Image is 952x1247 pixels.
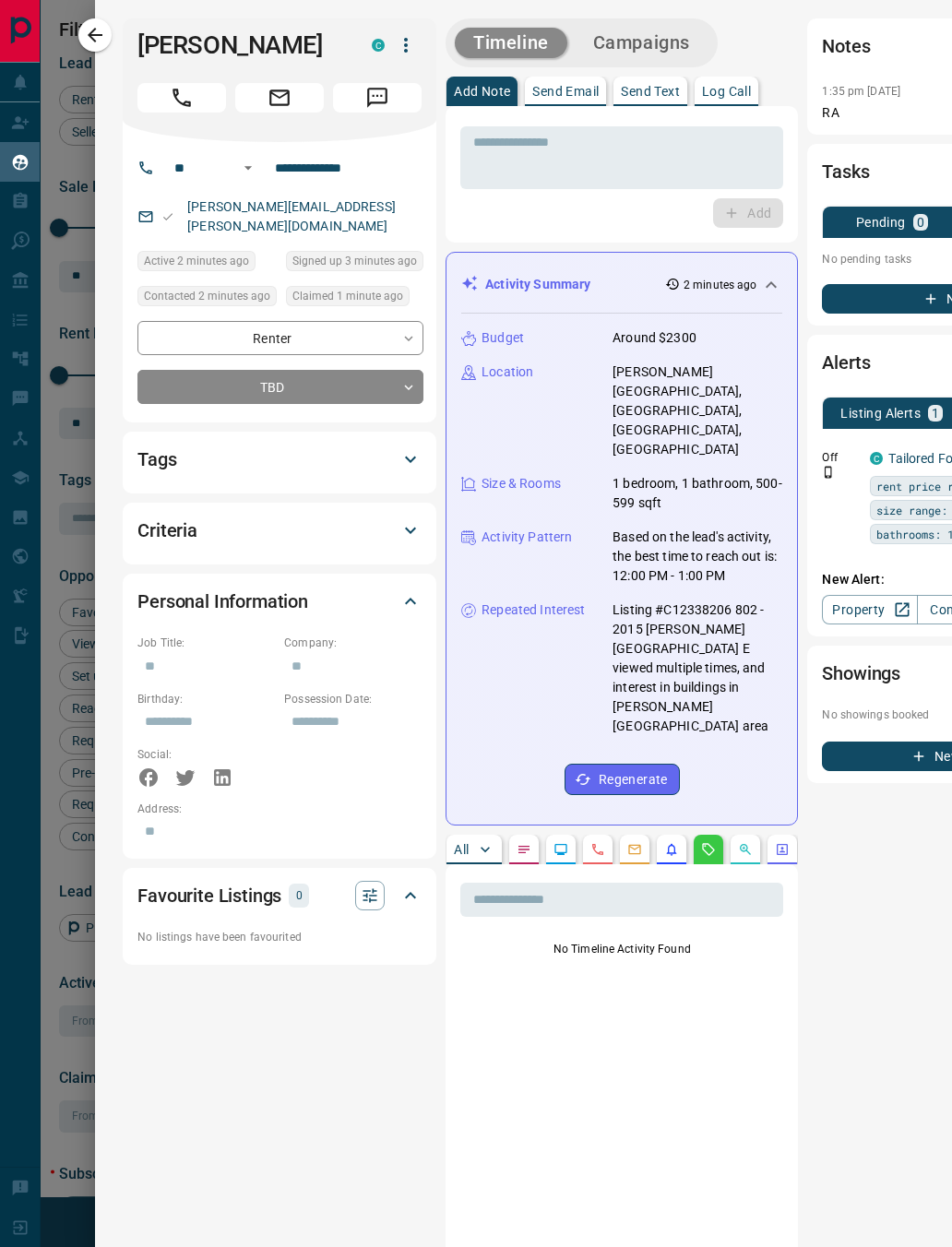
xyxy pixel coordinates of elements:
[822,157,869,186] h2: Tasks
[822,348,870,377] h2: Alerts
[137,691,275,707] p: Birthday:
[284,707,409,737] input: Choose date
[137,587,308,616] h2: Personal Information
[237,157,259,179] button: Open
[932,407,939,420] p: 1
[822,85,900,98] p: 1:35 pm [DATE]
[137,635,275,651] p: Job Title:
[454,85,510,98] p: Add Note
[701,842,716,857] svg: Requests
[621,85,680,98] p: Send Text
[917,216,924,229] p: 0
[137,83,226,113] span: Call
[460,941,783,957] p: No Timeline Activity Found
[137,251,277,277] div: Mon Aug 18 2025
[738,842,753,857] svg: Opportunities
[137,579,422,623] div: Personal Information
[292,287,403,305] span: Claimed 1 minute ago
[137,370,423,404] div: TBD
[627,842,642,857] svg: Emails
[137,801,422,817] p: Address:
[284,635,422,651] p: Company:
[137,508,422,552] div: Criteria
[482,328,524,348] p: Budget
[482,600,585,620] p: Repeated Interest
[144,287,270,305] span: Contacted 2 minutes ago
[613,362,782,459] p: [PERSON_NAME][GEOGRAPHIC_DATA], [GEOGRAPHIC_DATA], [GEOGRAPHIC_DATA], [GEOGRAPHIC_DATA]
[613,528,782,586] p: Based on the lead's activity, the best time to reach out is: 12:00 PM - 1:00 PM
[517,842,531,857] svg: Notes
[137,437,422,481] div: Tags
[482,362,533,382] p: Location
[294,885,303,906] p: 0
[822,659,900,688] h2: Showings
[702,85,751,98] p: Log Call
[137,881,281,910] h2: Favourite Listings
[454,843,469,856] p: All
[485,275,590,294] p: Activity Summary
[292,252,417,270] span: Signed up 3 minutes ago
[461,267,782,302] div: Activity Summary2 minutes ago
[532,85,599,98] p: Send Email
[565,764,680,795] button: Regenerate
[137,321,423,355] div: Renter
[840,407,921,420] p: Listing Alerts
[664,842,679,857] svg: Listing Alerts
[137,516,197,545] h2: Criteria
[613,328,696,348] p: Around $2300
[684,277,756,293] p: 2 minutes ago
[137,445,176,474] h2: Tags
[482,528,572,547] p: Activity Pattern
[137,286,277,312] div: Mon Aug 18 2025
[455,28,567,58] button: Timeline
[187,199,396,233] a: [PERSON_NAME][EMAIL_ADDRESS][PERSON_NAME][DOMAIN_NAME]
[553,842,568,857] svg: Lead Browsing Activity
[590,842,605,857] svg: Calls
[137,746,275,763] p: Social:
[137,873,422,918] div: Favourite Listings0
[286,286,423,312] div: Mon Aug 18 2025
[333,83,422,113] span: Message
[822,466,835,479] svg: Push Notification Only
[856,216,906,229] p: Pending
[575,28,708,58] button: Campaigns
[137,707,262,737] input: Choose date
[775,842,790,857] svg: Agent Actions
[235,83,324,113] span: Email
[613,600,782,736] p: Listing #C12338206 802 - 2015 [PERSON_NAME][GEOGRAPHIC_DATA] E viewed multiple times, and interes...
[482,474,561,493] p: Size & Rooms
[613,474,782,513] p: 1 bedroom, 1 bathroom, 500-599 sqft
[822,595,917,624] a: Property
[161,210,174,223] svg: Email Valid
[286,251,423,277] div: Mon Aug 18 2025
[144,252,249,270] span: Active 2 minutes ago
[822,449,859,466] p: Off
[372,39,385,52] div: condos.ca
[137,929,422,945] p: No listings have been favourited
[822,31,870,61] h2: Notes
[137,30,344,60] h1: [PERSON_NAME]
[284,691,422,707] p: Possession Date:
[870,452,883,465] div: condos.ca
